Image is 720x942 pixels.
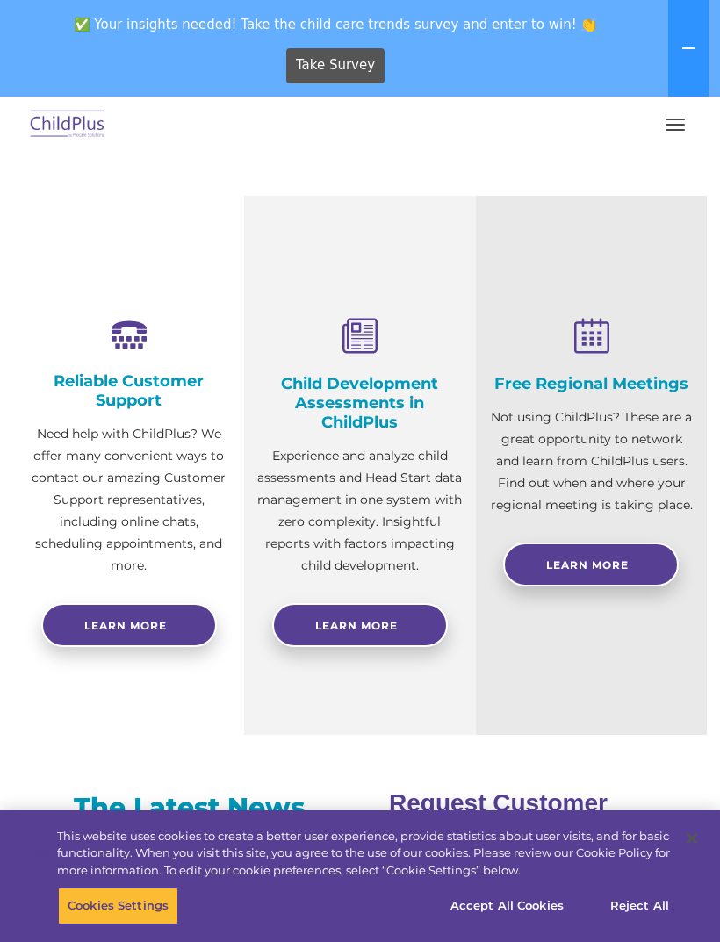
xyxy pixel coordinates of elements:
[84,619,167,632] span: Learn more
[315,619,398,632] span: Learn More
[26,371,231,410] h4: Reliable Customer Support
[441,888,573,924] button: Accept All Cookies
[257,374,462,432] h4: Child Development Assessments in ChildPlus
[257,445,462,577] p: Experience and analyze child assessments and Head Start data management in one system with zero c...
[7,7,665,41] span: ✅ Your insights needed! Take the child care trends survey and enter to win! 👏
[286,48,385,83] a: Take Survey
[585,888,695,924] button: Reject All
[272,603,448,647] a: Learn More
[57,828,670,880] div: This website uses cookies to create a better user experience, provide statistics about user visit...
[26,423,231,577] p: Need help with ChildPlus? We offer many convenient ways to contact our amazing Customer Support r...
[489,374,694,393] h4: Free Regional Meetings
[26,104,109,146] img: ChildPlus by Procare Solutions
[673,819,711,858] button: Close
[489,406,694,516] p: Not using ChildPlus? These are a great opportunity to network and learn from ChildPlus users. Fin...
[546,558,629,572] span: Learn More
[41,603,217,647] a: Learn more
[58,888,178,924] button: Cookies Settings
[503,543,679,586] a: Learn More
[47,790,332,825] h3: The Latest News
[296,50,375,81] span: Take Survey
